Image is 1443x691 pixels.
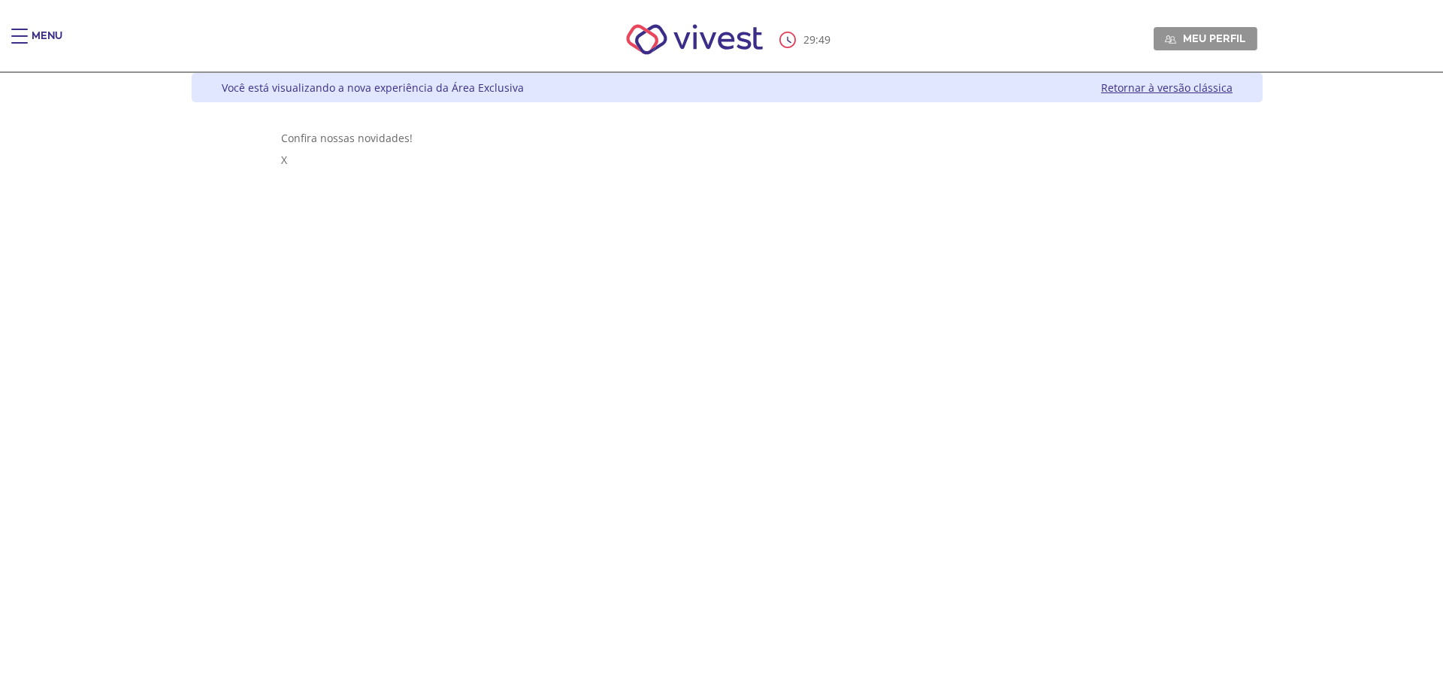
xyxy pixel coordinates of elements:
[818,32,830,47] span: 49
[32,29,62,59] div: Menu
[222,80,524,95] div: Você está visualizando a nova experiência da Área Exclusiva
[281,131,1174,145] div: Confira nossas novidades!
[1101,80,1233,95] a: Retornar à versão clássica
[1165,34,1176,45] img: Meu perfil
[281,153,287,167] span: X
[803,32,815,47] span: 29
[1154,27,1257,50] a: Meu perfil
[1183,32,1245,45] span: Meu perfil
[180,73,1263,691] div: Vivest
[779,32,833,48] div: :
[610,8,780,71] img: Vivest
